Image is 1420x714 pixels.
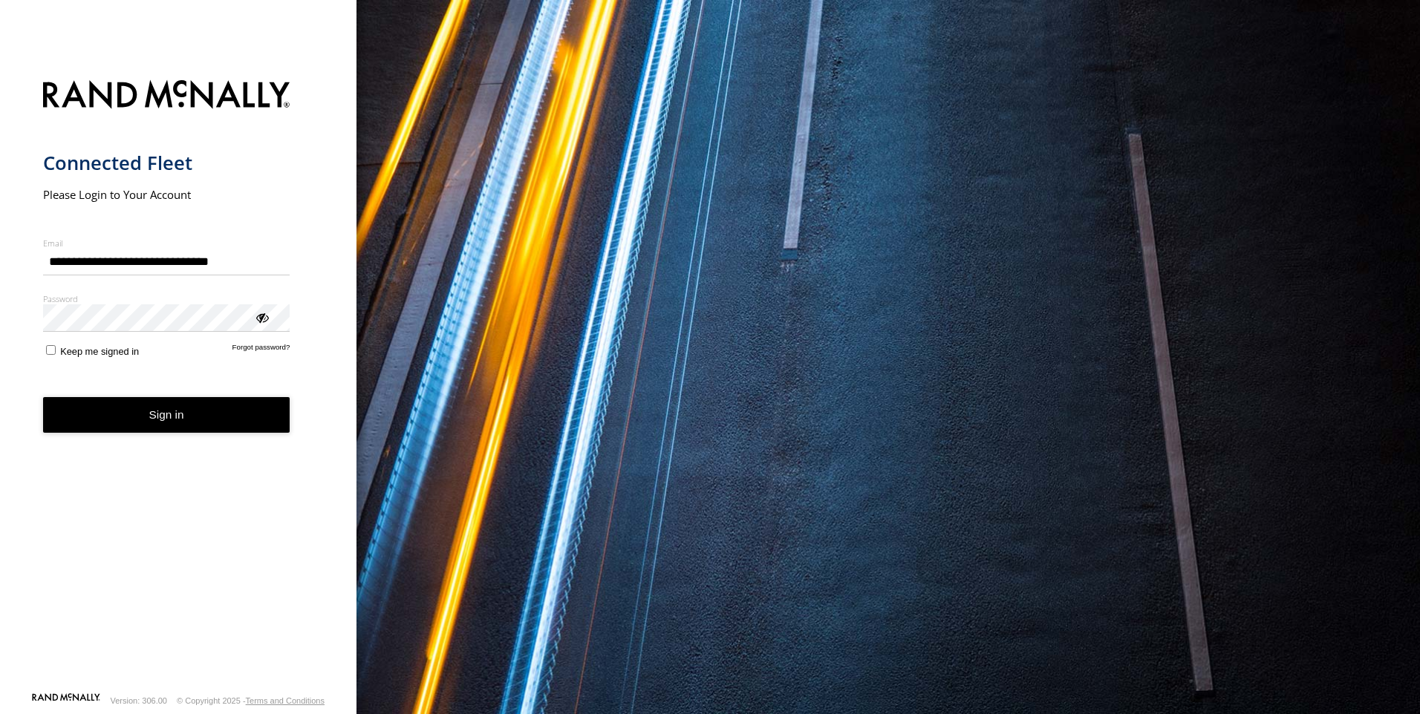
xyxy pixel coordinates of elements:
div: Version: 306.00 [111,696,167,705]
label: Password [43,293,290,304]
label: Email [43,238,290,249]
a: Forgot password? [232,343,290,357]
span: Keep me signed in [60,346,139,357]
h1: Connected Fleet [43,151,290,175]
a: Terms and Conditions [246,696,325,705]
h2: Please Login to Your Account [43,187,290,202]
img: Rand McNally [43,77,290,115]
input: Keep me signed in [46,345,56,355]
div: © Copyright 2025 - [177,696,325,705]
div: ViewPassword [254,309,269,324]
button: Sign in [43,397,290,433]
a: Visit our Website [32,693,100,708]
form: main [43,71,314,692]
